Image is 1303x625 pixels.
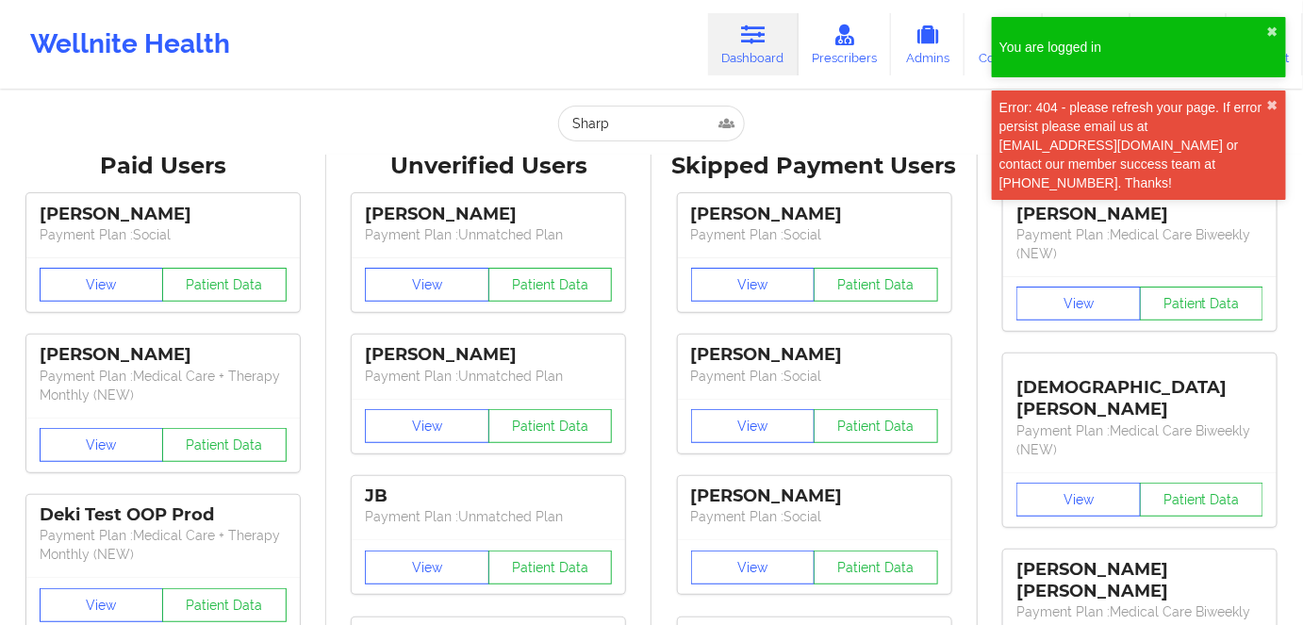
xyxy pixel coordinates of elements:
div: [PERSON_NAME] [691,204,938,225]
button: close [1267,25,1278,40]
button: Patient Data [488,409,613,443]
div: You are logged in [999,38,1267,57]
button: View [40,588,164,622]
button: View [365,409,489,443]
div: [PERSON_NAME] [PERSON_NAME] [1016,559,1263,602]
div: Deki Test OOP Prod [40,504,287,526]
p: Payment Plan : Social [691,225,938,244]
p: Payment Plan : Unmatched Plan [365,225,612,244]
div: [DEMOGRAPHIC_DATA][PERSON_NAME] [1016,363,1263,420]
div: [PERSON_NAME] [40,204,287,225]
a: Coaches [965,13,1043,75]
button: View [1016,483,1141,517]
a: Prescribers [799,13,892,75]
button: close [1267,98,1278,113]
p: Payment Plan : Medical Care + Therapy Monthly (NEW) [40,526,287,564]
p: Payment Plan : Unmatched Plan [365,507,612,526]
button: Patient Data [488,268,613,302]
div: Error: 404 - please refresh your page. If error persist please email us at [EMAIL_ADDRESS][DOMAIN... [999,98,1267,192]
button: View [365,268,489,302]
p: Payment Plan : Medical Care Biweekly (NEW) [1016,421,1263,459]
button: Patient Data [162,268,287,302]
button: Patient Data [814,268,938,302]
p: Payment Plan : Unmatched Plan [365,367,612,386]
button: View [365,551,489,584]
div: [PERSON_NAME] [691,485,938,507]
button: View [40,428,164,462]
div: [PERSON_NAME] [365,204,612,225]
button: View [691,551,816,584]
div: JB [365,485,612,507]
button: View [1016,287,1141,321]
p: Payment Plan : Medical Care Biweekly (NEW) [1016,225,1263,263]
p: Payment Plan : Social [40,225,287,244]
button: Patient Data [162,588,287,622]
button: Patient Data [1140,483,1264,517]
div: Paid Users [13,152,313,181]
button: View [40,268,164,302]
button: Patient Data [814,409,938,443]
button: View [691,409,816,443]
div: Unverified Users [339,152,639,181]
p: Payment Plan : Social [691,367,938,386]
a: Dashboard [708,13,799,75]
button: Patient Data [162,428,287,462]
button: View [691,268,816,302]
p: Payment Plan : Medical Care + Therapy Monthly (NEW) [40,367,287,404]
a: Admins [891,13,965,75]
div: [PERSON_NAME] [40,344,287,366]
button: Patient Data [814,551,938,584]
div: [PERSON_NAME] [365,344,612,366]
button: Patient Data [1140,287,1264,321]
p: Payment Plan : Social [691,507,938,526]
div: [PERSON_NAME] [691,344,938,366]
button: Patient Data [488,551,613,584]
div: Skipped Payment Users [665,152,965,181]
